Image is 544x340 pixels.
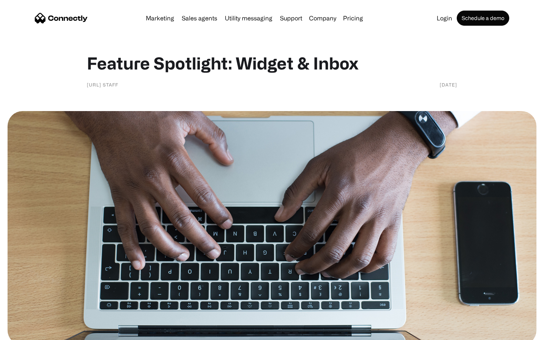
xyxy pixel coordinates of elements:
a: Support [277,15,305,21]
div: Company [309,13,336,23]
aside: Language selected: English [8,327,45,337]
a: Sales agents [179,15,220,21]
a: Utility messaging [222,15,275,21]
a: Marketing [143,15,177,21]
a: Pricing [340,15,366,21]
a: Login [434,15,455,21]
div: [DATE] [440,81,457,88]
a: Schedule a demo [457,11,509,26]
div: [URL] staff [87,81,118,88]
h1: Feature Spotlight: Widget & Inbox [87,53,457,73]
ul: Language list [15,327,45,337]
